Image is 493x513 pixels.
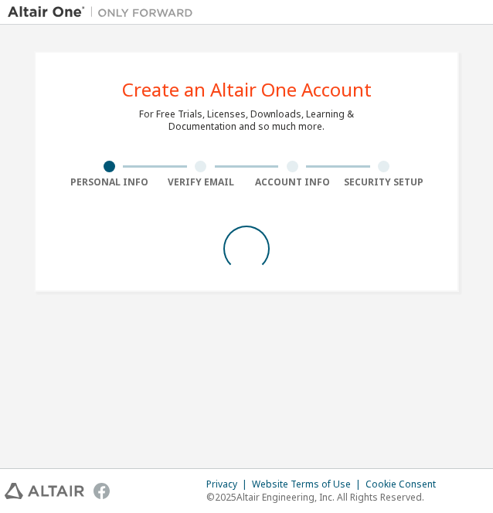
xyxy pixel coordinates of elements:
div: For Free Trials, Licenses, Downloads, Learning & Documentation and so much more. [139,108,354,133]
div: Cookie Consent [365,478,445,491]
img: facebook.svg [93,483,110,499]
div: Create an Altair One Account [122,80,372,99]
div: Verify Email [155,176,247,189]
img: Altair One [8,5,201,20]
div: Personal Info [63,176,155,189]
div: Website Terms of Use [252,478,365,491]
p: © 2025 Altair Engineering, Inc. All Rights Reserved. [206,491,445,504]
img: altair_logo.svg [5,483,84,499]
div: Security Setup [338,176,430,189]
div: Account Info [246,176,338,189]
div: Privacy [206,478,252,491]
